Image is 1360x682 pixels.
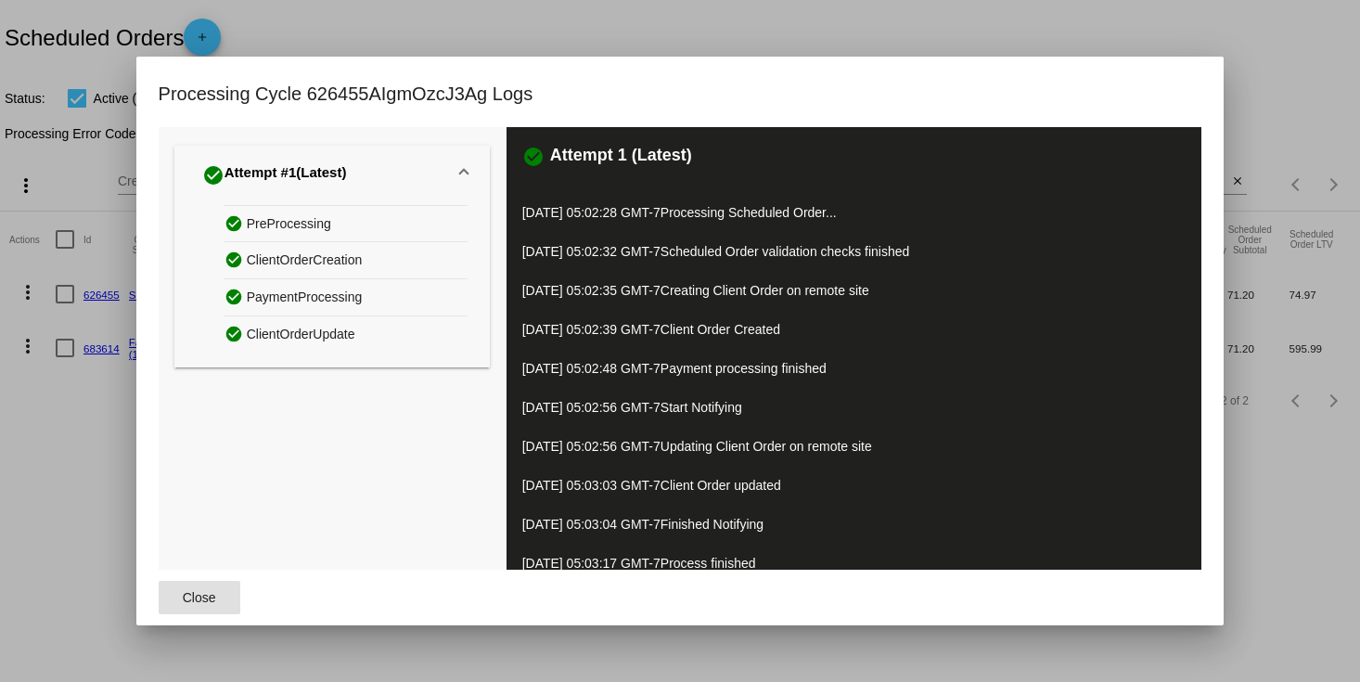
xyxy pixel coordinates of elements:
p: [DATE] 05:02:35 GMT-7 [522,277,1187,303]
mat-icon: check_circle [225,210,247,237]
span: Processing Scheduled Order... [661,205,837,220]
span: Updating Client Order on remote site [661,439,872,454]
div: Attempt #1(Latest) [174,205,491,367]
p: [DATE] 05:03:17 GMT-7 [522,550,1187,576]
button: Close dialog [159,581,240,614]
mat-icon: check_circle [225,283,247,310]
p: [DATE] 05:02:39 GMT-7 [522,316,1187,342]
p: [DATE] 05:02:48 GMT-7 [522,355,1187,381]
span: ClientOrderUpdate [247,320,355,349]
mat-icon: check_circle [225,320,247,347]
mat-expansion-panel-header: Attempt #1(Latest) [174,146,491,205]
span: Creating Client Order on remote site [661,283,869,298]
span: PreProcessing [247,210,331,238]
p: [DATE] 05:03:03 GMT-7 [522,472,1187,498]
span: Scheduled Order validation checks finished [661,244,910,259]
p: [DATE] 05:02:56 GMT-7 [522,433,1187,459]
div: Attempt #1 [202,161,347,190]
span: Client Order Created [661,322,780,337]
h3: Attempt 1 (Latest) [550,146,692,168]
mat-icon: check_circle [522,146,545,168]
span: Close [183,590,216,605]
span: Payment processing finished [661,361,827,376]
p: [DATE] 05:03:04 GMT-7 [522,511,1187,537]
h1: Processing Cycle 626455AIgmOzcJ3Ag Logs [159,79,533,109]
p: [DATE] 05:02:32 GMT-7 [522,238,1187,264]
span: Client Order updated [661,478,781,493]
mat-icon: check_circle [225,246,247,273]
span: Process finished [661,556,756,571]
span: ClientOrderCreation [247,246,363,275]
mat-icon: check_circle [202,164,225,187]
p: [DATE] 05:02:28 GMT-7 [522,199,1187,225]
p: [DATE] 05:02:56 GMT-7 [522,394,1187,420]
span: Start Notifying [661,400,742,415]
span: (Latest) [296,164,346,187]
span: Finished Notifying [661,517,763,532]
span: PaymentProcessing [247,283,363,312]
